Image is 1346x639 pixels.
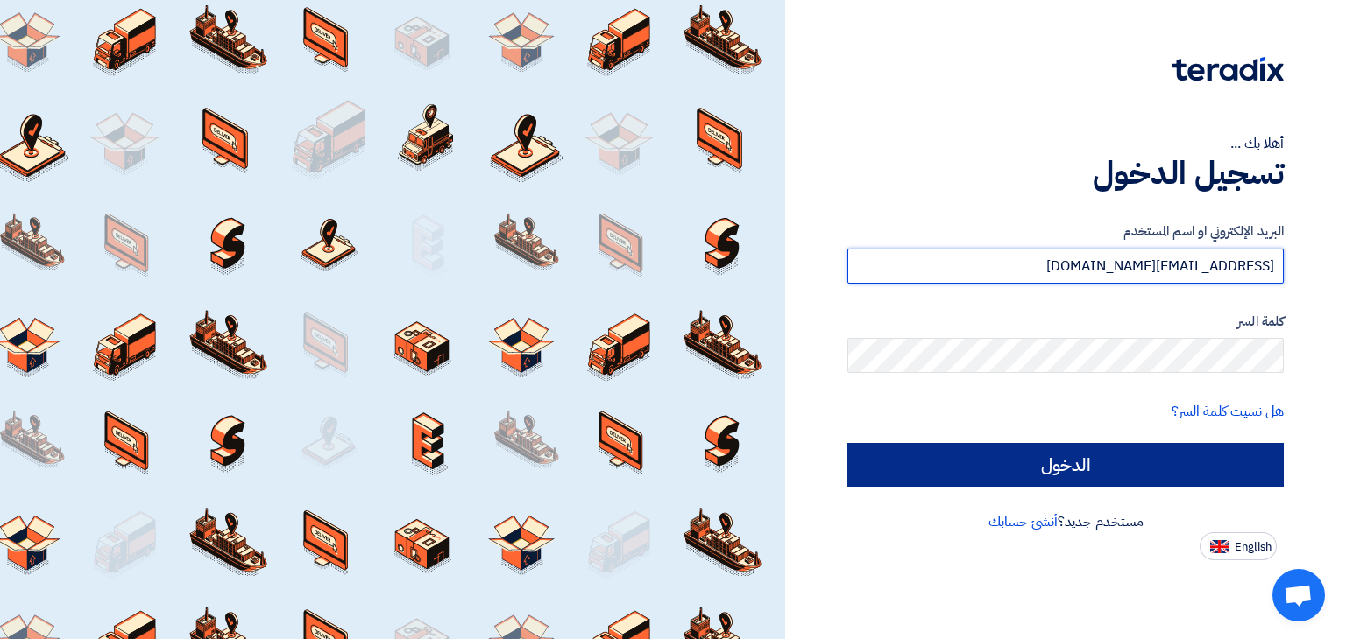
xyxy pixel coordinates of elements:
[1272,569,1325,621] a: Open chat
[1172,401,1284,422] a: هل نسيت كلمة السر؟
[847,443,1284,487] input: الدخول
[847,133,1284,154] div: أهلا بك ...
[847,154,1284,193] h1: تسجيل الدخول
[847,221,1284,242] label: البريد الإلكتروني او اسم المستخدم
[1210,540,1229,553] img: en-US.png
[847,511,1284,532] div: مستخدم جديد؟
[847,249,1284,284] input: أدخل بريد العمل الإلكتروني او اسم المستخدم الخاص بك ...
[1200,532,1277,560] button: English
[988,511,1058,532] a: أنشئ حسابك
[847,312,1284,332] label: كلمة السر
[1235,541,1272,553] span: English
[1172,57,1284,81] img: Teradix logo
